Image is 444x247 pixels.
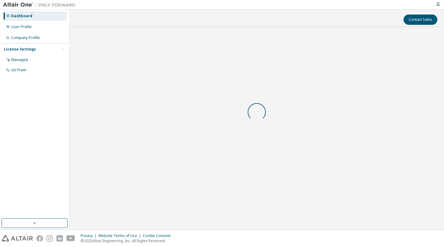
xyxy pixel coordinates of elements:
p: © 2025 Altair Engineering, Inc. All Rights Reserved. [81,238,174,243]
div: On Prem [11,68,26,73]
div: Company Profile [11,35,40,40]
img: altair_logo.svg [2,235,33,242]
div: Cookie Consent [143,233,174,238]
img: instagram.svg [47,235,53,242]
div: User Profile [11,24,32,29]
img: facebook.svg [37,235,43,242]
img: linkedin.svg [56,235,63,242]
div: Managed [11,57,28,62]
button: Contact Sales [404,15,437,25]
img: Altair One [3,2,79,8]
div: Privacy [81,233,98,238]
div: Website Terms of Use [98,233,143,238]
div: License Settings [4,47,36,52]
img: youtube.svg [66,235,75,242]
div: Dashboard [11,14,32,18]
